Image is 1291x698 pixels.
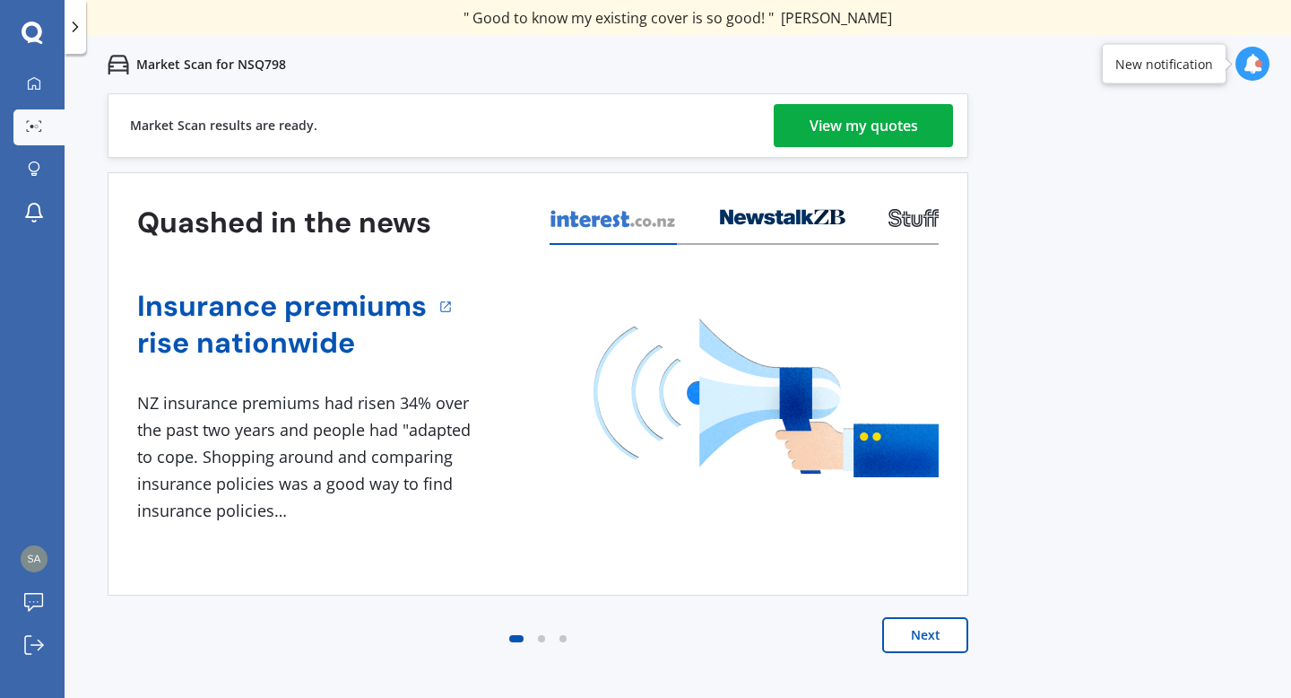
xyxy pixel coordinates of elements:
h3: Quashed in the news [137,205,431,241]
img: media image [594,318,939,477]
img: car.f15378c7a67c060ca3f3.svg [108,54,129,75]
div: View my quotes [810,104,918,147]
a: View my quotes [774,104,953,147]
div: New notification [1115,55,1213,73]
a: rise nationwide [137,325,427,362]
a: Insurance premiums [137,288,427,325]
img: b9f48a8958f8137dfe66219ba930773a [21,545,48,572]
button: Next [882,617,968,653]
div: NZ insurance premiums had risen 34% over the past two years and people had "adapted to cope. Shop... [137,390,478,524]
div: Market Scan results are ready. [130,94,317,157]
p: Market Scan for NSQ798 [136,56,286,74]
